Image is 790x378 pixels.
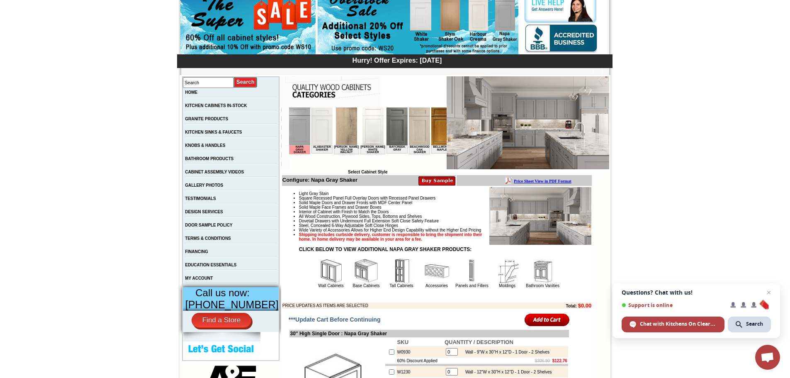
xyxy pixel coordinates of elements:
[352,283,379,288] a: Base Cabinets
[282,302,520,309] td: PRICE UPDATES AS ITEMS ARE SELECTED
[185,130,242,134] a: KITCHEN SINKS & FAUCETS
[185,236,231,241] a: TERMS & CONDITIONS
[234,77,258,88] input: Submit
[622,302,724,308] span: Support is online
[455,283,488,288] a: Panels and Fillers
[530,259,555,283] img: Bathroom Vanities
[10,3,67,8] b: Price Sheet View in PDF Format
[318,283,343,288] a: Wall Cabinets
[185,156,233,161] a: BATHROOM PRODUCTS
[299,196,436,200] span: Square Recessed Panel Full Overlay Doors with Recessed Panel Drawers
[578,302,592,309] b: $0.00
[495,259,520,283] img: Moldings
[459,259,484,283] img: Panels and Fillers
[299,232,482,241] strong: Shipping includes curbside delivery, customer is responsible to bring the shipment into their hom...
[1,2,8,9] img: pdf.png
[566,304,576,308] b: Total:
[318,259,343,283] img: Wall Cabinets
[396,366,444,378] td: W1230
[622,289,771,296] span: Questions? Chat with us!
[489,187,591,245] img: Product Image
[299,228,481,232] span: Wide Variety of Accessories Allows for Higher End Design Capability without the Higher End Pricing
[389,283,413,288] a: Tall Cabinets
[764,288,774,298] span: Close chat
[640,320,717,328] span: Chat with Kitchens On Clearance
[185,170,244,174] a: CABINET ASSEMBLY VIDEOS
[525,313,570,327] input: Add to Cart
[185,299,279,310] span: [PHONE_NUMBER]
[185,276,213,280] a: MY ACCOUNT
[552,358,567,363] b: $122.76
[289,330,569,337] td: 30" High Single Door : Napa Gray Shaker
[424,259,449,283] img: Accessories
[185,90,197,95] a: HOME
[299,214,422,219] span: All Wood Construction, Plywood Sides, Tops, Bottoms and Shelves
[142,38,163,46] td: Bellmonte Maple
[185,263,236,267] a: EDUCATION ESSENTIALS
[354,259,379,283] img: Base Cabinets
[348,170,388,174] b: Select Cabinet Style
[397,339,408,345] b: SKU
[10,1,67,8] a: Price Sheet View in PDF Format
[185,183,223,188] a: GALLERY PHOTOS
[461,370,552,374] div: Wall - 12"W x 30"H x 12"D - 1 Door - 2 Shelves
[185,210,223,214] a: DESIGN SERVICES
[289,316,381,323] span: ***Update Cart Before Continuing
[299,223,398,228] span: Steel, Concealed 6-Way Adjustable Soft Close Hinges
[622,317,724,332] div: Chat with Kitchens On Clearance
[181,56,613,64] div: Hurry! Offer Expires: [DATE]
[499,283,515,288] a: Moldings
[192,313,252,328] a: Find a Store
[445,339,513,345] b: QUANTITY / DESCRIPTION
[289,107,447,170] iframe: Browser incompatible
[299,205,382,210] span: Solid Maple Face Frames and Drawer Boxes
[535,358,550,363] s: $306.90
[447,76,609,169] img: Napa Gray Shaker
[526,283,559,288] a: Bathroom Vanities
[461,350,549,354] div: Wall - 9"W x 30"H x 12"D - 1 Door - 2 Shelves
[195,287,250,298] span: Call us now:
[282,177,357,183] b: Configure: Napa Gray Shaker
[389,259,414,283] img: Tall Cabinets
[755,345,780,370] div: Open chat
[185,223,232,227] a: DOOR SAMPLE POLICY
[185,117,228,121] a: GRANITE PRODUCTS
[299,200,412,205] span: Solid Maple Doors and Drawer Fronts with MDF Center Panel
[746,320,763,328] span: Search
[185,249,208,254] a: FINANCING
[425,283,448,288] a: Accessories
[728,317,771,332] div: Search
[299,210,389,214] span: Interior of Cabinet with Finish to Match the Doors
[299,219,439,223] span: Dovetail Drawers with Undermount Full Extension Soft Close Safety Feature
[396,346,444,358] td: W0930
[185,143,225,148] a: KNOBS & HANDLES
[185,103,247,108] a: KITCHEN CABINETS IN-STOCK
[185,196,216,201] a: TESTIMONIALS
[299,191,329,196] span: Light Gray Stain
[396,358,444,364] td: 60% Discount Applied
[299,246,472,252] strong: CLICK BELOW TO VIEW ADDITIONAL NAPA GRAY SHAKER PRODUCTS:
